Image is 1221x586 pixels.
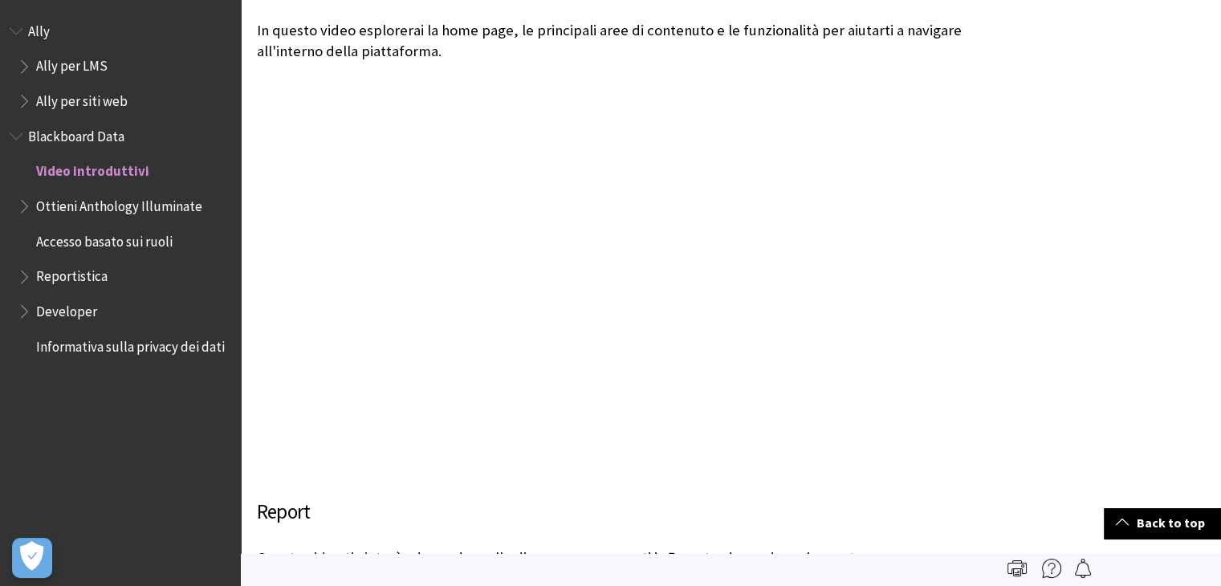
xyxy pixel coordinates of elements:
span: Blackboard Data [28,123,124,144]
span: Ottieni Anthology Illuminate [36,193,202,214]
span: Report [665,548,707,567]
span: Ally [28,18,50,39]
img: Follow this page [1073,559,1093,578]
span: Video introduttivi [36,158,149,180]
nav: Book outline for Anthology Illuminate [10,123,231,360]
button: Apri preferenze [12,538,52,578]
span: Reportistica [36,263,108,285]
p: In questo video esplorerai la home page, le principali aree di contenuto e le funzionalità per ai... [257,20,967,62]
span: Informativa sulla privacy dei dati [36,333,225,355]
h3: Report [257,497,967,527]
span: Developer [36,298,97,319]
span: Ally per LMS [36,53,108,75]
iframe: Blackboard Data - Getting Started [257,77,967,477]
span: Ally per siti web [36,87,128,109]
img: Print [1007,559,1027,578]
img: More help [1042,559,1061,578]
a: Back to top [1104,508,1221,538]
span: Accesso basato sui ruoli [36,228,173,250]
nav: Book outline for Anthology Ally Help [10,18,231,115]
